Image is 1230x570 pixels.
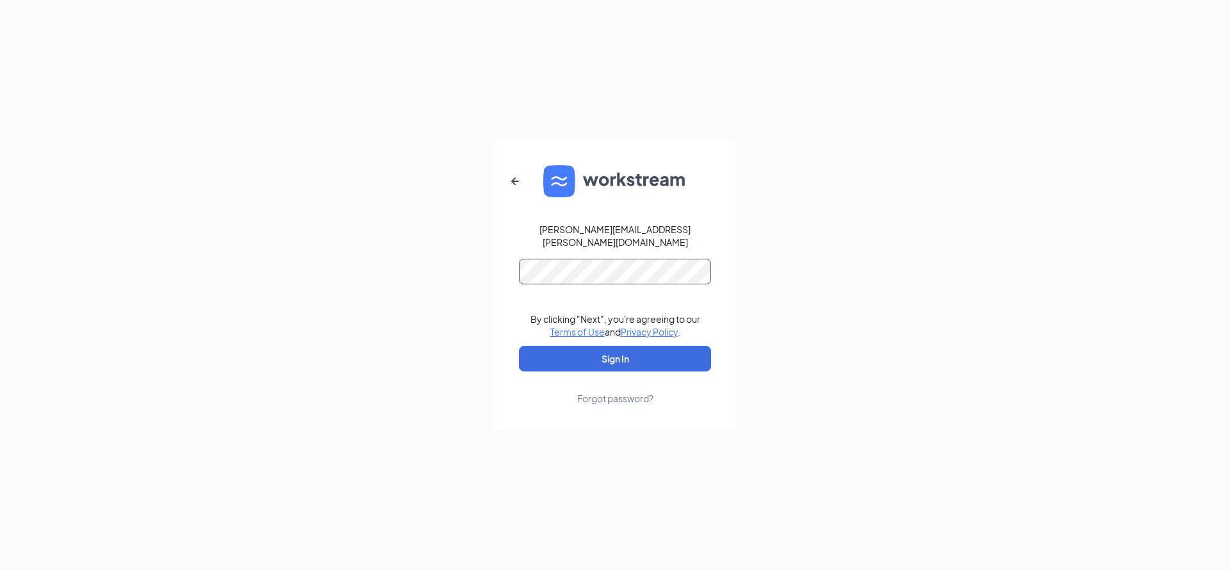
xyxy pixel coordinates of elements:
[550,326,605,338] a: Terms of Use
[577,392,653,405] div: Forgot password?
[519,223,711,248] div: [PERSON_NAME][EMAIL_ADDRESS][PERSON_NAME][DOMAIN_NAME]
[621,326,678,338] a: Privacy Policy
[519,346,711,371] button: Sign In
[500,166,530,197] button: ArrowLeftNew
[507,174,523,189] svg: ArrowLeftNew
[577,371,653,405] a: Forgot password?
[543,165,687,197] img: WS logo and Workstream text
[530,313,700,338] div: By clicking "Next", you're agreeing to our and .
